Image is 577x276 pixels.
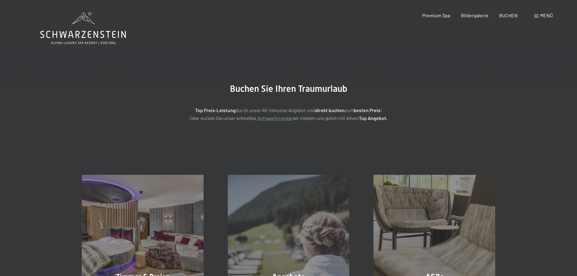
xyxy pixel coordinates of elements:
[257,115,293,121] a: Anfrageformular
[315,107,345,113] strong: direkt buchen
[540,12,553,18] span: Menü
[359,115,387,121] strong: Top Angebot.
[137,106,440,122] p: durch unser All-inklusive Angebot und zum ! Oder nutzen Sie unser schnelles wir melden uns gleich...
[422,12,450,18] a: Premium Spa
[230,83,347,94] span: Buchen Sie Ihren Traumurlaub
[195,107,236,113] strong: Top Preis-Leistung
[499,12,518,18] a: BUCHEN
[461,12,489,18] a: Bildergalerie
[353,107,380,113] strong: besten Preis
